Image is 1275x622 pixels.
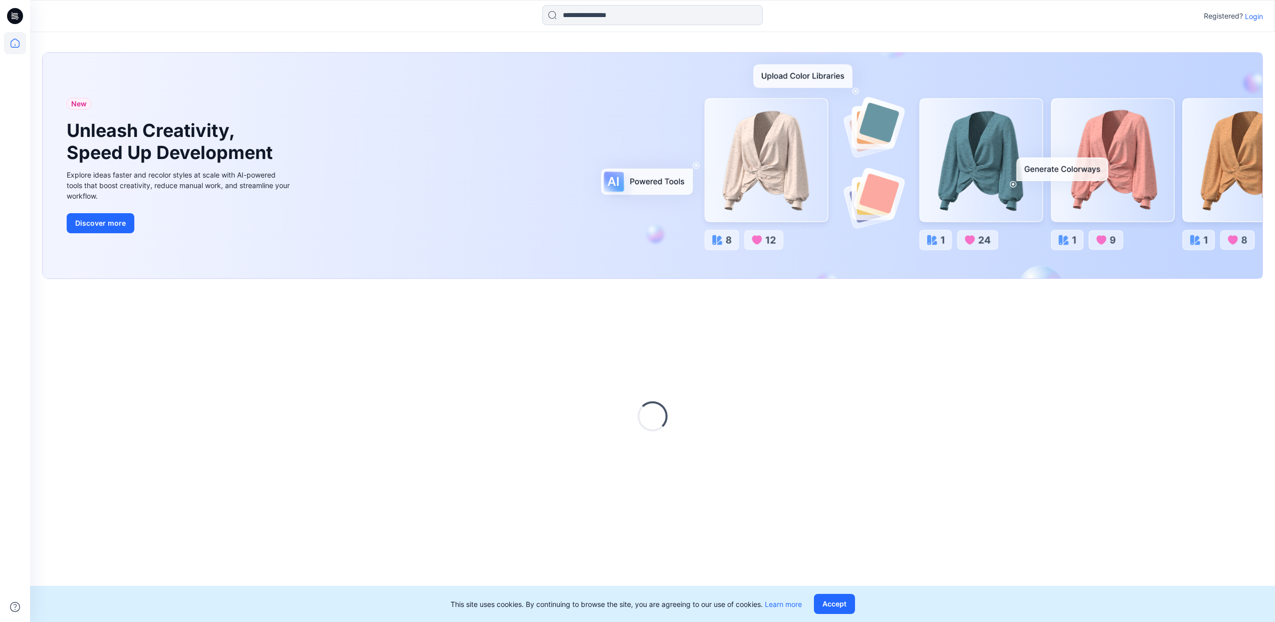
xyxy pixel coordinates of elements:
[814,594,855,614] button: Accept
[765,600,802,608] a: Learn more
[71,98,87,110] span: New
[67,213,292,233] a: Discover more
[451,599,802,609] p: This site uses cookies. By continuing to browse the site, you are agreeing to our use of cookies.
[67,213,134,233] button: Discover more
[1204,10,1243,22] p: Registered?
[67,170,292,201] div: Explore ideas faster and recolor styles at scale with AI-powered tools that boost creativity, red...
[67,120,277,163] h1: Unleash Creativity, Speed Up Development
[1245,11,1263,22] p: Login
